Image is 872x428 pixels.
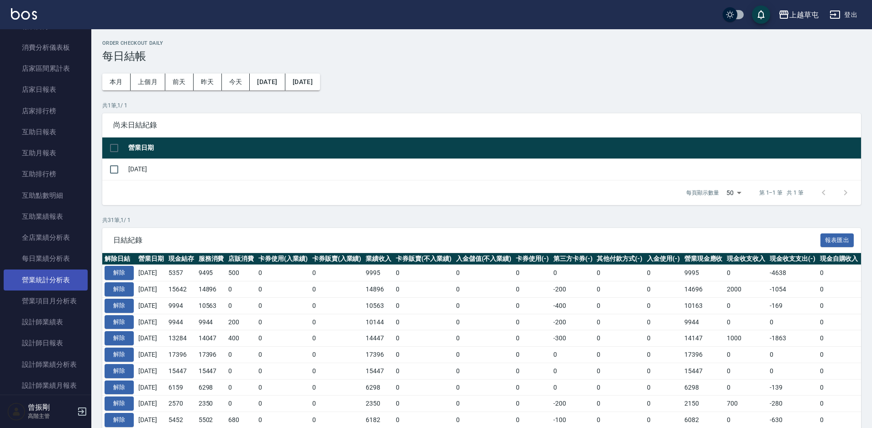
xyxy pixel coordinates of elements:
[4,37,88,58] a: 消費分析儀表板
[394,314,454,330] td: 0
[4,206,88,227] a: 互助業績報表
[594,379,645,396] td: 0
[102,101,861,110] p: 共 1 筆, 1 / 1
[725,396,767,412] td: 700
[725,265,767,281] td: 0
[514,314,551,330] td: 0
[196,253,226,265] th: 服務消費
[4,269,88,291] a: 營業統計分析表
[454,253,514,265] th: 入金儲值(不入業績)
[363,281,394,298] td: 14896
[514,396,551,412] td: 0
[196,281,226,298] td: 14896
[682,363,725,379] td: 15447
[594,347,645,363] td: 0
[394,363,454,379] td: 0
[514,281,551,298] td: 0
[682,297,725,314] td: 10163
[226,330,256,347] td: 400
[196,330,226,347] td: 14047
[725,314,767,330] td: 0
[113,121,850,130] span: 尚未日結紀錄
[363,396,394,412] td: 2350
[725,281,767,298] td: 2000
[682,396,725,412] td: 2150
[256,281,310,298] td: 0
[820,235,854,244] a: 報表匯出
[818,314,861,330] td: 0
[105,348,134,362] button: 解除
[166,297,196,314] td: 9994
[363,363,394,379] td: 15447
[126,159,861,180] td: [DATE]
[394,253,454,265] th: 卡券販賣(不入業績)
[11,8,37,20] img: Logo
[514,347,551,363] td: 0
[4,79,88,100] a: 店家日報表
[394,297,454,314] td: 0
[226,297,256,314] td: 0
[196,379,226,396] td: 6298
[196,363,226,379] td: 15447
[222,74,250,90] button: 今天
[136,265,166,281] td: [DATE]
[645,297,682,314] td: 0
[136,396,166,412] td: [DATE]
[7,402,26,421] img: Person
[818,265,861,281] td: 0
[514,297,551,314] td: 0
[136,347,166,363] td: [DATE]
[4,143,88,164] a: 互助月報表
[725,379,767,396] td: 0
[725,297,767,314] td: 0
[102,216,861,224] p: 共 31 筆, 1 / 1
[4,164,88,185] a: 互助排行榜
[226,314,256,330] td: 200
[105,413,134,427] button: 解除
[454,281,514,298] td: 0
[166,265,196,281] td: 5357
[4,312,88,333] a: 設計師業績表
[310,253,364,265] th: 卡券販賣(入業績)
[767,363,818,379] td: 0
[818,297,861,314] td: 0
[363,265,394,281] td: 9995
[105,364,134,378] button: 解除
[645,253,682,265] th: 入金使用(-)
[394,396,454,412] td: 0
[818,347,861,363] td: 0
[514,265,551,281] td: 0
[818,363,861,379] td: 0
[226,253,256,265] th: 店販消費
[767,347,818,363] td: 0
[645,396,682,412] td: 0
[454,347,514,363] td: 0
[454,297,514,314] td: 0
[514,253,551,265] th: 卡券使用(-)
[363,347,394,363] td: 17396
[285,74,320,90] button: [DATE]
[394,281,454,298] td: 0
[454,396,514,412] td: 0
[226,347,256,363] td: 0
[767,297,818,314] td: -169
[767,379,818,396] td: -139
[454,330,514,347] td: 0
[551,281,595,298] td: -200
[226,396,256,412] td: 0
[725,347,767,363] td: 0
[166,314,196,330] td: 9944
[645,314,682,330] td: 0
[454,363,514,379] td: 0
[166,363,196,379] td: 15447
[136,314,166,330] td: [DATE]
[166,330,196,347] td: 13284
[102,74,131,90] button: 本月
[514,379,551,396] td: 0
[250,74,285,90] button: [DATE]
[752,5,770,24] button: save
[4,100,88,122] a: 店家排行榜
[682,265,725,281] td: 9995
[820,233,854,248] button: 報表匯出
[551,330,595,347] td: -300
